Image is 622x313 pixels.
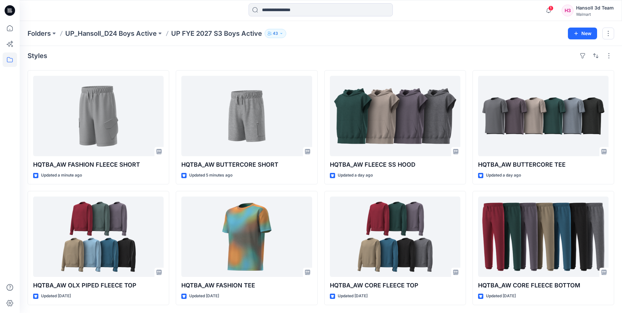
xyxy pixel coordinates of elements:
[562,5,573,16] div: H3
[181,281,312,290] p: HQTBA_AW FASHION TEE
[28,29,51,38] a: Folders
[338,293,368,300] p: Updated [DATE]
[478,76,609,156] a: HQTBA_AW BUTTERCORE TEE
[330,197,460,277] a: HQTBA_AW CORE FLEECE TOP
[33,197,164,277] a: HQTBA_AW OLX PIPED FLEECE TOP
[478,160,609,169] p: HQTBA_AW BUTTERCORE TEE
[33,76,164,156] a: HQTBA_AW FASHION FLEECE SHORT
[576,12,614,17] div: Walmart
[338,172,373,179] p: Updated a day ago
[181,197,312,277] a: HQTBA_AW FASHION TEE
[548,6,553,11] span: 1
[576,4,614,12] div: Hansoll 3d Team
[330,160,460,169] p: HQTBA_AW FLEECE SS HOOD
[171,29,262,38] p: UP FYE 2027 S3 Boys Active
[486,293,516,300] p: Updated [DATE]
[33,160,164,169] p: HQTBA_AW FASHION FLEECE SHORT
[33,281,164,290] p: HQTBA_AW OLX PIPED FLEECE TOP
[41,172,82,179] p: Updated a minute ago
[28,52,47,60] h4: Styles
[478,281,609,290] p: HQTBA_AW CORE FLEECE BOTTOM
[330,76,460,156] a: HQTBA_AW FLEECE SS HOOD
[273,30,278,37] p: 43
[330,281,460,290] p: HQTBA_AW CORE FLEECE TOP
[41,293,71,300] p: Updated [DATE]
[189,293,219,300] p: Updated [DATE]
[478,197,609,277] a: HQTBA_AW CORE FLEECE BOTTOM
[486,172,521,179] p: Updated a day ago
[181,160,312,169] p: HQTBA_AW BUTTERCORE SHORT
[568,28,597,39] button: New
[65,29,157,38] a: UP_Hansoll_D24 Boys Active
[181,76,312,156] a: HQTBA_AW BUTTERCORE SHORT
[189,172,232,179] p: Updated 5 minutes ago
[265,29,286,38] button: 43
